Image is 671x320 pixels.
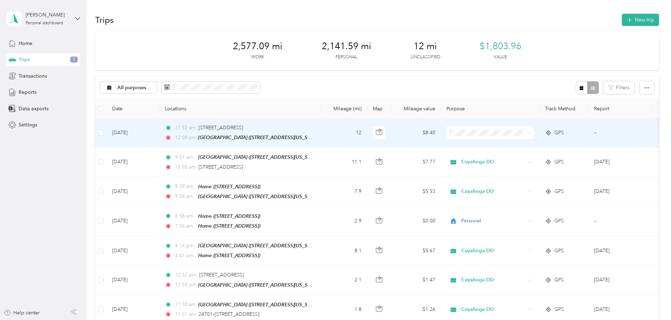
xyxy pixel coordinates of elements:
[392,99,441,118] th: Mileage value
[321,266,367,295] td: 2.1
[198,253,260,258] span: Home ([STREET_ADDRESS])
[554,247,564,255] span: GPS
[632,281,671,320] iframe: Everlance-gr Chat Button Frame
[198,213,260,219] span: Home ([STREET_ADDRESS])
[95,16,114,24] h1: Trips
[554,158,564,166] span: GPS
[106,99,159,118] th: Date
[392,177,441,207] td: $5.53
[175,301,195,308] span: 11:30 am
[554,276,564,284] span: GPS
[19,121,37,129] span: Settings
[441,99,539,118] th: Purpose
[106,236,159,266] td: [DATE]
[106,207,159,236] td: [DATE]
[588,236,652,266] td: Sep 2025
[106,118,159,148] td: [DATE]
[461,247,526,255] span: Cuyahoga DD
[604,81,634,94] button: Filters
[461,188,526,195] span: Cuyahoga DD
[117,85,146,90] span: All purposes
[106,177,159,207] td: [DATE]
[175,271,196,279] span: 12:52 pm
[480,41,521,52] span: $1,803.96
[322,41,371,52] span: 2,141.59 mi
[26,21,63,25] div: Personal dashboard
[461,276,526,284] span: Cuyahoga DD
[321,177,367,207] td: 7.9
[4,309,40,316] button: Help center
[19,89,37,96] span: Reports
[321,236,367,266] td: 8.1
[554,188,564,195] span: GPS
[198,302,320,308] span: [GEOGRAPHIC_DATA] ([STREET_ADDRESS][US_STATE])
[461,306,526,313] span: Cuyahoga DD
[392,266,441,295] td: $1.47
[321,118,367,148] td: 12
[175,154,195,161] span: 9:51 am
[175,212,195,220] span: 6:58 am
[198,311,259,317] span: 24701–[STREET_ADDRESS]
[413,41,437,52] span: 12 mi
[233,41,282,52] span: 2,577.09 mi
[588,207,652,236] td: --
[175,183,195,190] span: 8:39 am
[392,148,441,177] td: $7.77
[175,242,195,250] span: 4:14 pm
[367,99,392,118] th: Map
[321,148,367,177] td: 11.1
[175,192,195,200] span: 9:04 am
[175,222,195,230] span: 7:06 am
[198,184,260,189] span: Home ([STREET_ADDRESS])
[199,272,244,278] span: [STREET_ADDRESS]
[198,164,243,170] span: [STREET_ADDRESS]
[70,57,78,63] span: 5
[19,40,32,47] span: Home
[19,105,48,112] span: Data exports
[461,158,526,166] span: Cuyahoga DD
[588,266,652,295] td: Sep 2025
[175,311,196,318] span: 11:31 am
[335,54,357,60] p: Personal
[392,236,441,266] td: $5.67
[411,54,440,60] p: Unclassified
[19,72,47,80] span: Transactions
[175,252,195,260] span: 4:41 pm
[588,148,652,177] td: Oct 2025
[26,11,70,19] div: [PERSON_NAME]
[539,99,588,118] th: Track Method
[554,306,564,313] span: GPS
[588,177,652,207] td: Oct 2025
[175,163,196,171] span: 10:05 am
[494,54,507,60] p: Value
[554,217,564,225] span: GPS
[106,148,159,177] td: [DATE]
[175,281,195,289] span: 12:55 pm
[19,56,30,63] span: Trips
[198,282,320,288] span: [GEOGRAPHIC_DATA] ([STREET_ADDRESS][US_STATE])
[251,54,264,60] p: Work
[198,194,320,200] span: [GEOGRAPHIC_DATA] ([STREET_ADDRESS][US_STATE])
[198,243,320,249] span: [GEOGRAPHIC_DATA] ([STREET_ADDRESS][US_STATE])
[588,118,652,148] td: --
[321,99,367,118] th: Mileage (mi)
[106,266,159,295] td: [DATE]
[175,134,195,142] span: 12:09 pm
[159,99,321,118] th: Locations
[198,154,320,160] span: [GEOGRAPHIC_DATA] ([STREET_ADDRESS][US_STATE])
[392,118,441,148] td: $8.40
[588,99,652,118] th: Report
[554,129,564,137] span: GPS
[461,217,526,225] span: Personal
[321,207,367,236] td: 2.9
[392,207,441,236] td: $0.00
[175,124,196,132] span: 11:53 am
[198,125,243,131] span: [STREET_ADDRESS]
[198,223,260,229] span: Home ([STREET_ADDRESS])
[198,135,320,141] span: [GEOGRAPHIC_DATA] ([STREET_ADDRESS][US_STATE])
[622,14,659,26] button: New trip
